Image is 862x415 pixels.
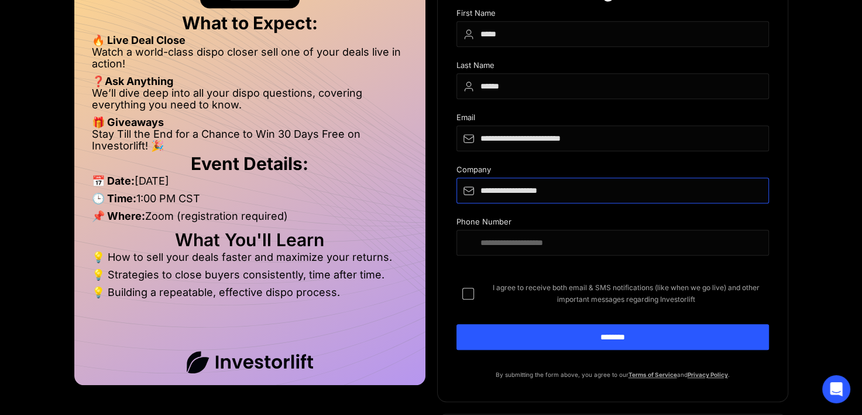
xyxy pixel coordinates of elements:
li: Watch a world-class dispo closer sell one of your deals live in action! [92,46,408,76]
li: 💡 How to sell your deals faster and maximize your returns. [92,251,408,269]
strong: ❓Ask Anything [92,75,173,87]
li: Stay Till the End for a Chance to Win 30 Days Free on Investorlift! 🎉 [92,128,408,152]
a: Terms of Service [629,371,677,378]
li: We’ll dive deep into all your dispo questions, covering everything you need to know. [92,87,408,117]
span: I agree to receive both email & SMS notifications (like when we go live) and other important mess... [483,282,769,305]
li: 1:00 PM CST [92,193,408,210]
h2: What You'll Learn [92,234,408,246]
div: Open Intercom Messenger [822,375,850,403]
div: First Name [456,9,769,21]
strong: 🕒 Time: [92,192,136,205]
a: Privacy Policy [688,371,728,378]
div: Phone Number [456,217,769,230]
li: 💡 Building a repeatable, effective dispo process. [92,287,408,298]
strong: Event Details: [191,153,308,174]
li: Zoom (registration required) [92,210,408,228]
li: 💡 Strategies to close buyers consistently, time after time. [92,269,408,287]
strong: 🎁 Giveaways [92,116,164,128]
form: DIspo Day Main Form [456,9,769,369]
div: Email [456,113,769,125]
strong: 📌 Where: [92,210,145,222]
p: By submitting the form above, you agree to our and . [456,369,769,380]
div: Company [456,165,769,178]
div: Last Name [456,61,769,73]
strong: What to Expect: [182,12,318,33]
li: [DATE] [92,175,408,193]
strong: 📅 Date: [92,175,135,187]
strong: 🔥 Live Deal Close [92,34,186,46]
